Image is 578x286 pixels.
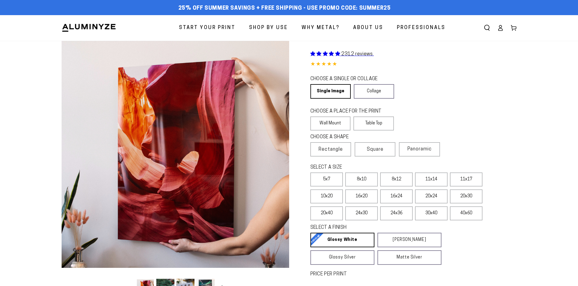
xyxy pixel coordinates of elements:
[415,189,448,203] label: 20x24
[345,189,378,203] label: 16x20
[407,147,432,152] span: Panoramic
[310,250,374,265] a: Glossy Silver
[377,250,441,265] a: Matte Silver
[302,24,340,32] span: Why Metal?
[310,164,432,171] legend: SELECT A SIZE
[62,23,116,32] img: Aluminyze
[310,189,343,203] label: 10x20
[310,52,374,57] a: 2312 reviews.
[249,24,288,32] span: Shop By Use
[353,24,383,32] span: About Us
[367,146,384,153] span: Square
[319,146,343,153] span: Rectangle
[341,52,374,57] span: 2312 reviews.
[310,108,388,115] legend: CHOOSE A PLACE FOR THE PRINT
[345,173,378,186] label: 8x10
[353,117,394,130] label: Table Top
[380,189,413,203] label: 16x24
[349,20,388,36] a: About Us
[297,20,344,36] a: Why Metal?
[450,189,482,203] label: 20x30
[245,20,292,36] a: Shop By Use
[310,76,389,83] legend: CHOOSE A SINGLE OR COLLAGE
[174,20,240,36] a: Start Your Print
[310,134,389,141] legend: CHOOSE A SHAPE
[415,173,448,186] label: 11x14
[310,117,351,130] label: Wall Mount
[450,173,482,186] label: 11x17
[392,20,450,36] a: Professionals
[380,173,413,186] label: 8x12
[397,24,445,32] span: Professionals
[310,271,517,278] label: PRICE PER PRINT
[310,206,343,220] label: 20x40
[310,84,351,99] a: Single Image
[354,84,394,99] a: Collage
[179,24,235,32] span: Start Your Print
[345,206,378,220] label: 24x30
[310,224,427,231] legend: SELECT A FINISH
[380,206,413,220] label: 24x36
[310,233,374,247] a: Glossy White
[310,60,517,69] div: 4.85 out of 5.0 stars
[178,5,391,12] span: 25% off Summer Savings + Free Shipping - Use Promo Code: SUMMER25
[450,206,482,220] label: 40x60
[310,173,343,186] label: 5x7
[415,206,448,220] label: 30x40
[480,21,494,35] summary: Search our site
[377,233,441,247] a: [PERSON_NAME]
